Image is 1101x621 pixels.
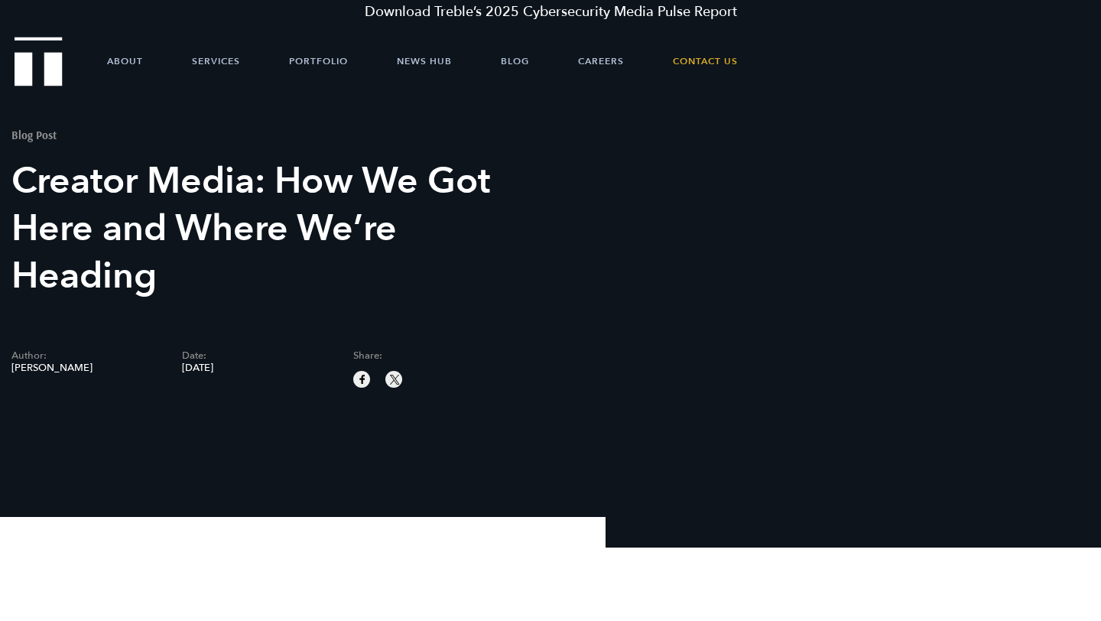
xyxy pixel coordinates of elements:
[673,38,738,84] a: Contact Us
[397,38,452,84] a: News Hub
[289,38,348,84] a: Portfolio
[107,38,143,84] a: About
[182,351,330,361] span: Date:
[15,38,61,85] a: Treble Homepage
[11,128,57,142] mark: Blog Post
[11,351,159,361] span: Author:
[11,363,159,373] span: [PERSON_NAME]
[356,372,369,386] img: facebook sharing button
[11,158,524,300] h1: Creator Media: How We Got Here and Where We’re Heading
[353,351,501,361] span: Share:
[501,38,529,84] a: Blog
[578,38,624,84] a: Careers
[15,37,63,86] img: Treble logo
[388,372,401,386] img: twitter sharing button
[192,38,240,84] a: Services
[182,363,330,373] span: [DATE]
